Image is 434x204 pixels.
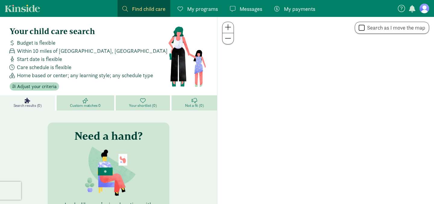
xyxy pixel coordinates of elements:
[17,71,153,79] span: Home based or center; any learning style; any schedule type
[17,63,71,71] span: Care schedule is flexible
[10,82,59,91] button: Adjust your criteria
[129,103,156,108] span: Your shortlist (0)
[132,5,165,13] span: Find child care
[14,103,42,108] span: Search results (0)
[116,95,172,110] a: Your shortlist (0)
[17,83,57,90] span: Adjust your criteria
[70,103,101,108] span: Custom matches 0
[185,103,203,108] span: Not a fit (0)
[17,39,55,47] span: Budget is flexible
[17,55,62,63] span: Start date is flexible
[74,130,143,142] h3: Need a hand?
[240,5,262,13] span: Messages
[187,5,218,13] span: My programs
[10,27,168,36] h4: Your child care search
[365,24,425,31] label: Search as I move the map
[57,95,116,110] a: Custom matches 0
[5,5,40,12] a: Kinside
[17,47,168,55] span: Within 10 miles of [GEOGRAPHIC_DATA], [GEOGRAPHIC_DATA]
[171,95,217,110] a: Not a fit (0)
[284,5,315,13] span: My payments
